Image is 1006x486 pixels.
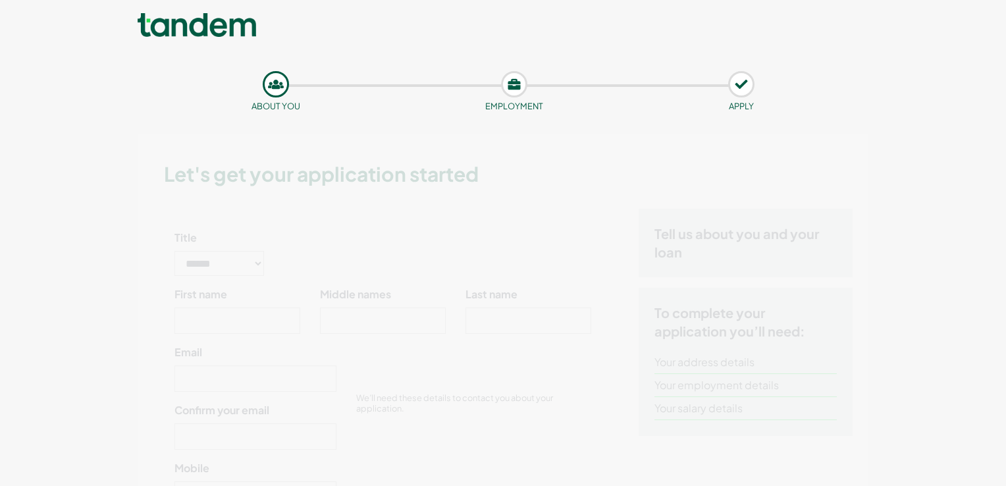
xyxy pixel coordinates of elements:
[174,344,202,360] label: Email
[174,460,209,476] label: Mobile
[251,101,300,111] small: About you
[174,286,227,302] label: First name
[654,374,837,397] li: Your employment details
[654,397,837,420] li: Your salary details
[164,160,863,188] h3: Let's get your application started
[320,286,391,302] label: Middle names
[485,101,543,111] small: Employment
[174,402,269,418] label: Confirm your email
[356,392,553,414] small: We’ll need these details to contact you about your application.
[654,351,837,374] li: Your address details
[654,225,837,261] h5: Tell us about you and your loan
[654,304,837,340] h5: To complete your application you’ll need:
[729,101,754,111] small: APPLY
[174,230,197,246] label: Title
[465,286,517,302] label: Last name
